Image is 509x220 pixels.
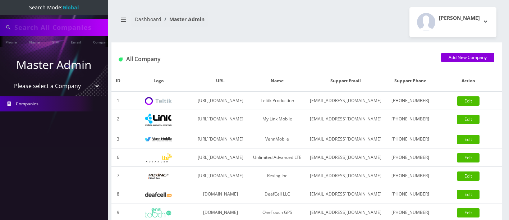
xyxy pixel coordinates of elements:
a: Edit [457,190,480,199]
a: Email [67,36,84,47]
a: Phone [2,36,20,47]
td: Unlimited Advanced LTE [249,148,305,167]
span: Companies [16,101,38,107]
td: Rexing Inc [249,167,305,185]
th: Action [435,70,502,92]
a: SIM [49,36,62,47]
td: [URL][DOMAIN_NAME] [192,92,249,110]
td: 2 [111,110,125,130]
a: Edit [457,96,480,106]
input: Search All Companies [14,20,106,34]
a: Edit [457,135,480,144]
nav: breadcrumb [117,12,301,32]
td: [EMAIL_ADDRESS][DOMAIN_NAME] [305,167,386,185]
td: [URL][DOMAIN_NAME] [192,148,249,167]
td: [PHONE_NUMBER] [386,185,435,203]
td: 8 [111,185,125,203]
td: My Link Mobile [249,110,305,130]
td: [EMAIL_ADDRESS][DOMAIN_NAME] [305,110,386,130]
td: [URL][DOMAIN_NAME] [192,110,249,130]
img: Rexing Inc [145,173,172,180]
li: Master Admin [161,15,205,23]
td: [EMAIL_ADDRESS][DOMAIN_NAME] [305,185,386,203]
td: 3 [111,130,125,148]
td: [DOMAIN_NAME] [192,185,249,203]
img: All Company [119,58,123,61]
td: 7 [111,167,125,185]
th: Support Email [305,70,386,92]
img: Teltik Production [145,97,172,105]
img: VennMobile [145,137,172,142]
td: [EMAIL_ADDRESS][DOMAIN_NAME] [305,130,386,148]
img: My Link Mobile [145,114,172,126]
strong: Global [63,4,79,11]
a: Add New Company [441,53,494,62]
h1: All Company [119,56,430,63]
td: [EMAIL_ADDRESS][DOMAIN_NAME] [305,92,386,110]
a: Edit [457,208,480,217]
td: DeafCell LLC [249,185,305,203]
button: [PERSON_NAME] [409,7,496,37]
td: [PHONE_NUMBER] [386,130,435,148]
th: Logo [125,70,192,92]
th: Name [249,70,305,92]
td: 6 [111,148,125,167]
td: [PHONE_NUMBER] [386,167,435,185]
td: Teltik Production [249,92,305,110]
th: ID [111,70,125,92]
img: OneTouch GPS [145,208,172,217]
a: Edit [457,115,480,124]
a: Dashboard [135,16,161,23]
a: Edit [457,153,480,162]
td: [PHONE_NUMBER] [386,148,435,167]
h2: [PERSON_NAME] [439,15,480,21]
img: Unlimited Advanced LTE [145,153,172,162]
td: [PHONE_NUMBER] [386,110,435,130]
td: 1 [111,92,125,110]
a: Company [90,36,114,47]
img: DeafCell LLC [145,192,172,197]
a: Edit [457,171,480,181]
th: URL [192,70,249,92]
td: VennMobile [249,130,305,148]
td: [URL][DOMAIN_NAME] [192,167,249,185]
td: [PHONE_NUMBER] [386,92,435,110]
th: Support Phone [386,70,435,92]
span: Search Mode: [29,4,79,11]
td: [EMAIL_ADDRESS][DOMAIN_NAME] [305,148,386,167]
a: Name [26,36,43,47]
td: [URL][DOMAIN_NAME] [192,130,249,148]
